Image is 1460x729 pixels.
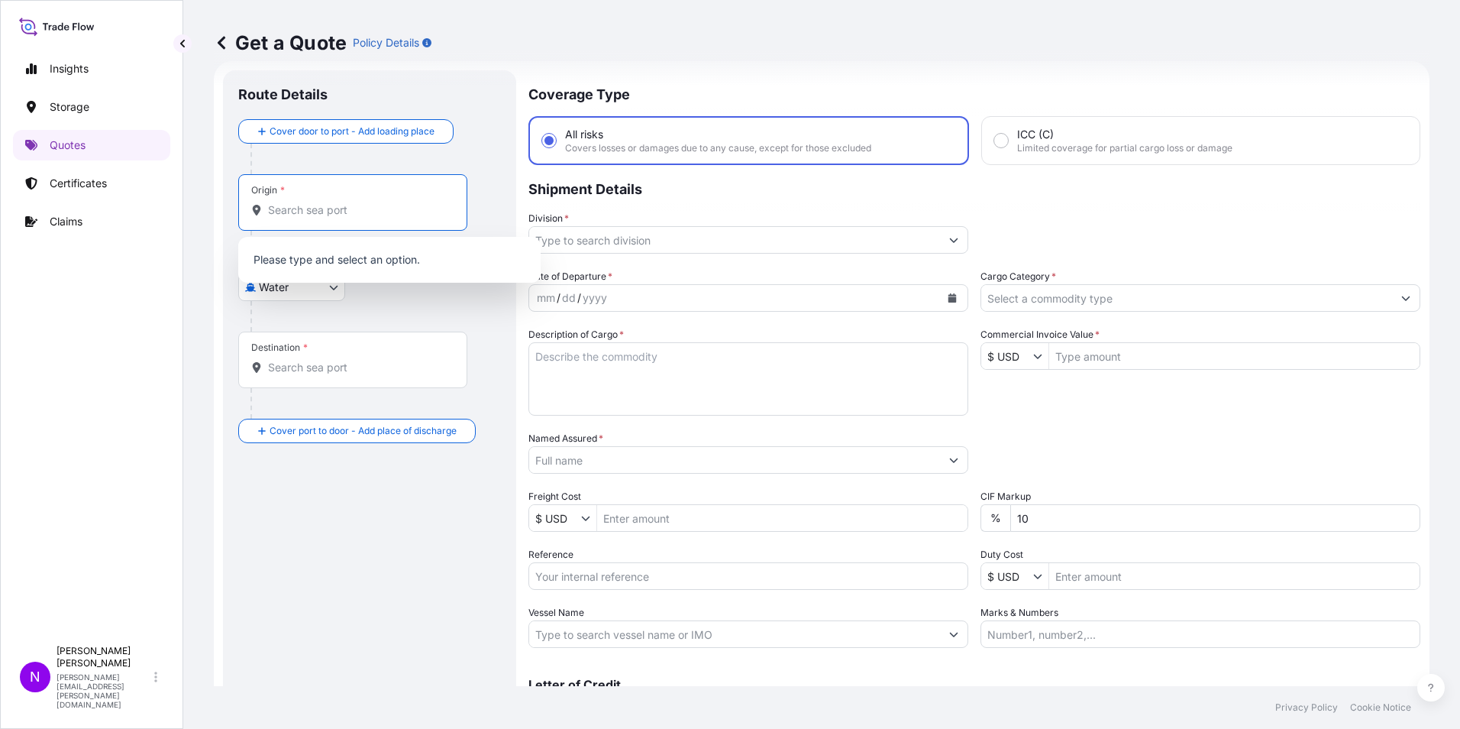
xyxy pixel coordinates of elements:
input: Enter amount [1049,562,1420,590]
span: All risks [565,127,603,142]
label: Commercial Invoice Value [980,327,1100,342]
p: Policy Details [353,35,419,50]
span: Date of Departure [528,269,612,284]
label: Named Assured [528,431,603,446]
p: Get a Quote [214,31,347,55]
label: CIF Markup [980,489,1031,504]
button: Select transport [238,274,345,301]
div: day, [560,289,577,307]
button: Show suggestions [1392,284,1420,312]
span: N [30,669,40,685]
label: Division [528,211,569,226]
label: Description of Cargo [528,327,624,342]
label: Cargo Category [980,269,1056,284]
div: Origin [251,184,285,196]
label: Vessel Name [528,605,584,620]
div: Destination [251,342,308,354]
p: Insights [50,61,89,76]
label: Marks & Numbers [980,605,1058,620]
input: Your internal reference [528,562,968,590]
p: Letter of Credit [528,679,1420,691]
div: year, [581,289,609,307]
input: Commercial Invoice Value [981,342,1033,370]
input: Type to search division [529,226,940,254]
input: Origin [268,202,448,218]
label: Freight Cost [528,489,581,504]
p: Please type and select an option. [244,243,535,277]
span: Cover port to door - Add place of discharge [270,423,457,439]
div: / [577,289,581,307]
input: Type to search vessel name or IMO [529,620,940,648]
p: [PERSON_NAME] [PERSON_NAME] [57,645,151,669]
p: Coverage Type [528,70,1420,116]
button: Show suggestions [581,510,596,526]
p: Quotes [50,138,86,153]
p: Storage [50,99,89,115]
input: Enter percentage [1010,504,1420,532]
span: Limited coverage for partial cargo loss or damage [1017,142,1232,154]
span: Covers losses or damages due to any cause, except for those excluded [565,142,871,154]
div: Show suggestions [238,237,541,283]
input: Full name [529,446,940,474]
div: % [980,504,1010,532]
p: Route Details [238,86,328,104]
input: Enter amount [597,504,967,532]
p: Privacy Policy [1275,701,1338,714]
input: Select a commodity type [981,284,1392,312]
button: Calendar [940,286,964,310]
span: Water [259,280,289,295]
input: Type amount [1049,342,1420,370]
button: Show suggestions [1033,569,1048,584]
p: Cookie Notice [1350,701,1411,714]
span: Cover door to port - Add loading place [270,124,434,139]
div: / [557,289,560,307]
p: Certificates [50,176,107,191]
button: Show suggestions [940,446,967,474]
label: Duty Cost [980,547,1023,562]
button: Show suggestions [940,226,967,254]
button: Show suggestions [940,620,967,648]
span: ICC (C) [1017,127,1054,142]
input: Freight Cost [529,504,581,532]
p: Claims [50,214,82,229]
input: Destination [268,360,448,375]
div: month, [535,289,557,307]
button: Show suggestions [1033,348,1048,364]
p: Shipment Details [528,165,1420,211]
input: Number1, number2,... [980,620,1420,648]
input: Duty Cost [981,562,1033,590]
label: Reference [528,547,573,562]
p: [PERSON_NAME][EMAIL_ADDRESS][PERSON_NAME][DOMAIN_NAME] [57,672,151,709]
